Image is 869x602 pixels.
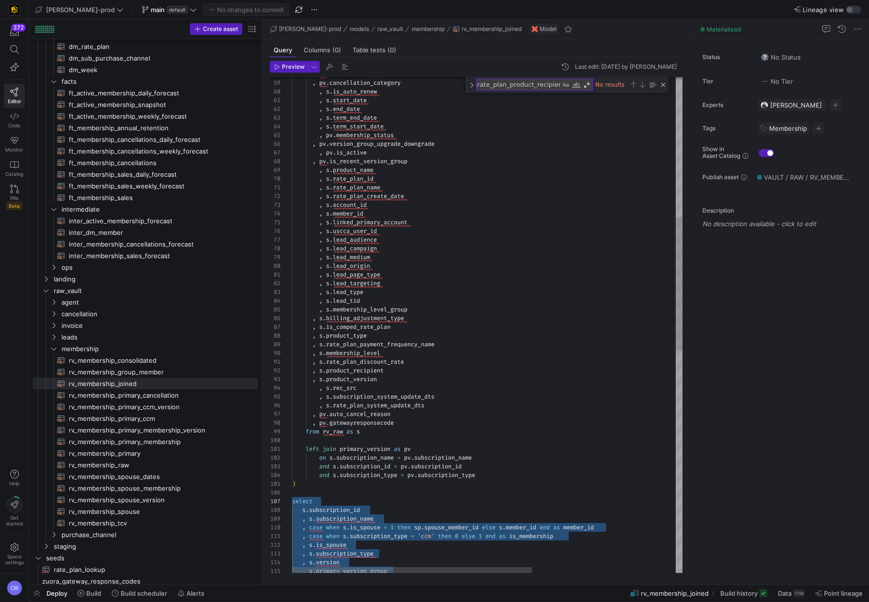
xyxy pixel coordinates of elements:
a: rv_membership_primary_cancellation​​​​​​​​​​ [33,389,258,401]
button: Help [4,465,25,491]
span: s [326,123,329,130]
span: (0) [332,47,341,53]
span: . [329,166,333,174]
span: , [319,218,323,226]
span: Beta [6,202,22,210]
span: . [333,149,336,156]
p: No description available - click to edit [702,220,865,228]
div: 75 [270,218,280,227]
span: rv_membership_primary_cancellation​​​​​​​​​​ [69,390,247,401]
a: ft_active_membership_snapshot​​​​​​​​​​ [33,99,258,110]
a: ft_membership_sales_daily_forecast​​​​​​​​​​ [33,169,258,180]
div: 65 [270,131,280,139]
a: ft_membership_cancellations_weekly_forecast​​​​​​​​​​ [33,145,258,157]
span: . [329,114,333,122]
img: https://storage.googleapis.com/y42-prod-data-exchange/images/uAsz27BndGEK0hZWDFeOjoxA7jCwgK9jE472... [10,5,19,15]
span: pv [319,79,326,87]
span: Experts [702,102,751,108]
button: 372 [4,23,25,41]
div: Press SPACE to select this row. [33,76,258,87]
span: inter_dm_member​​​​​​​​​​ [69,227,247,238]
span: , [319,131,323,139]
span: PRs [10,195,18,201]
span: main [151,6,165,14]
span: facts [62,76,256,87]
span: rv_membership_primary​​​​​​​​​​ [69,448,247,459]
div: Previous Match (⇧Enter) [629,81,637,89]
div: Press SPACE to select this row. [33,459,258,471]
div: 67 [270,148,280,157]
a: Catalog [4,156,25,181]
div: 74 [270,209,280,218]
div: Match Case (⌥⌘C) [561,80,571,90]
a: Spacesettings [4,539,25,570]
span: version_group_upgrade_downgrade [329,140,434,148]
span: linked_primary_account [333,218,407,226]
span: purchase_channel [62,529,256,540]
span: rv_membership_joined​​​​​​​​​​ [69,378,247,389]
span: . [329,201,333,209]
a: PRsBeta [4,181,25,214]
a: rv_membership_primary_ccm​​​​​​​​​​ [33,413,258,424]
div: Toggle Replace [467,77,476,93]
span: ft_membership_cancellations_daily_forecast​​​​​​​​​​ [69,134,247,145]
a: rv_membership_primary_membership_version​​​​​​​​​​ [33,424,258,436]
a: inter_membership_cancellations_forecast​​​​​​​​​​ [33,238,258,250]
span: invoice [62,320,256,331]
span: rv_membership_primary_ccm_version​​​​​​​​​​ [69,401,247,413]
div: Last edit: [DATE] by [PERSON_NAME] [575,63,677,70]
button: Build scheduler [108,585,171,602]
span: [PERSON_NAME]-prod [279,26,341,32]
span: rate_plan_id [333,175,373,183]
div: Press SPACE to select this row. [33,145,258,157]
span: Publish asset [702,174,739,181]
span: . [326,79,329,87]
button: Preview [270,61,308,73]
button: Getstarted [4,493,25,530]
span: start_date [333,96,367,104]
span: membership [412,26,445,32]
span: uscca_user_id [333,227,377,235]
span: , [319,105,323,113]
a: rv_membership_tcv​​​​​​​​​​ [33,517,258,529]
div: 64 [270,122,280,131]
span: Tier [702,78,751,85]
a: Editor [4,84,25,108]
span: Build scheduler [121,589,167,597]
button: Build history [716,585,772,602]
span: Model [540,26,557,32]
span: default [167,6,188,14]
span: raw_vault [54,285,256,296]
div: 71 [270,183,280,192]
span: No Tier [761,77,793,85]
div: Next Match (Enter) [638,81,646,89]
span: lead_campaign [333,245,377,252]
a: inter_membership_sales_forecast​​​​​​​​​​ [33,250,258,262]
button: Build [73,585,106,602]
span: , [319,236,323,244]
img: No tier [761,77,769,85]
span: ft_active_membership_snapshot​​​​​​​​​​ [69,99,247,110]
a: rv_membership_group_member​​​​​​​​​​ [33,366,258,378]
div: CM [7,580,22,596]
span: Space settings [5,554,24,565]
span: . [326,140,329,148]
span: Help [8,480,20,486]
span: . [329,227,333,235]
div: Press SPACE to select this row. [33,238,258,250]
span: pv [326,131,333,139]
span: , [319,88,323,95]
span: account_id [333,201,367,209]
a: rv_membership_spouse_version​​​​​​​​​​ [33,494,258,506]
span: s [326,236,329,244]
div: Press SPACE to select this row. [33,99,258,110]
a: rv_membership_spouse​​​​​​​​​​ [33,506,258,517]
span: s [326,201,329,209]
div: 76 [270,227,280,235]
div: Press SPACE to select this row. [33,389,258,401]
span: . [329,123,333,130]
span: , [312,157,316,165]
span: rate_plan_name [333,184,380,191]
a: inter_active_membership_forecast​​​​​​​​​​ [33,215,258,227]
a: rv_membership_primary​​​​​​​​​​ [33,448,258,459]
